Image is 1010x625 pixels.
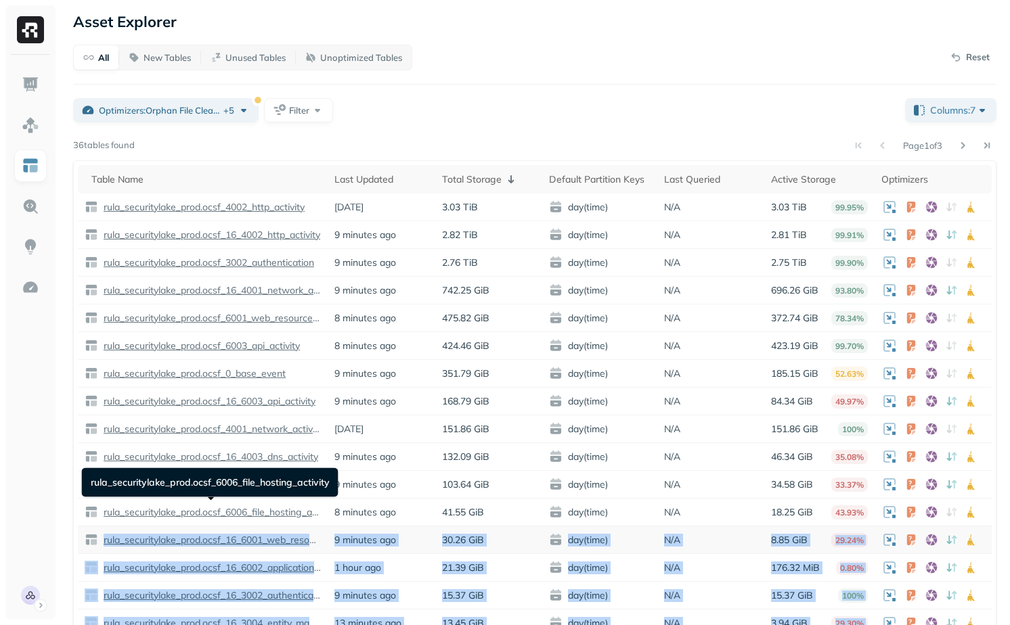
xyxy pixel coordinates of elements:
[91,173,321,186] div: Table Name
[771,340,818,352] p: 423.19 GiB
[771,229,807,241] p: 2.81 TiB
[98,367,286,380] a: rula_securitylake_prod.ocsf_0_base_event
[664,256,680,269] p: N/A
[225,51,286,64] p: Unused Tables
[99,104,221,117] span: Optimizers : Orphan File Cleanup ...
[771,478,813,491] p: 34.58 GiB
[442,589,484,602] p: 15.37 GiB
[664,506,680,519] p: N/A
[831,533,868,547] p: 29.24%
[442,534,484,547] p: 30.26 GiB
[838,588,868,603] p: 100%
[144,51,191,64] p: New Tables
[101,423,321,436] p: rula_securitylake_prod.ocsf_4001_network_activity
[101,534,321,547] p: rula_securitylake_prod.ocsf_16_6001_web_resources_activity
[549,588,651,602] span: day(time)
[22,238,39,256] img: Insights
[98,51,109,64] p: All
[98,589,321,602] a: rula_securitylake_prod.ocsf_16_3002_authentication
[831,505,868,519] p: 43.93%
[664,367,680,380] p: N/A
[930,103,989,117] span: Columns: 7
[664,561,680,574] p: N/A
[549,478,651,491] span: day(time)
[334,340,396,352] p: 8 minutes ago
[334,173,428,186] div: Last Updated
[442,340,489,352] p: 424.46 GiB
[334,561,381,574] p: 1 hour ago
[771,450,813,463] p: 46.34 GiB
[22,76,39,93] img: Dashboard
[442,367,489,380] p: 351.79 GiB
[98,561,321,574] a: rula_securitylake_prod.ocsf_16_6002_application_lifecycle
[17,16,44,43] img: Ryft
[101,367,286,380] p: rula_securitylake_prod.ocsf_0_base_event
[831,478,868,492] p: 33.37%
[320,51,402,64] p: Unoptimized Tables
[664,589,680,602] p: N/A
[549,228,651,241] span: day(time)
[831,256,868,270] p: 99.90%
[101,312,321,325] p: rula_securitylake_prod.ocsf_6001_web_resources_activity
[101,284,321,297] p: rula_securitylake_prod.ocsf_16_4001_network_activity
[771,534,808,547] p: 8.85 GiB
[85,228,98,241] img: table
[98,229,320,241] a: rula_securitylake_prod.ocsf_16_4002_http_activity
[101,340,300,352] p: rula_securitylake_prod.ocsf_6003_api_activity
[771,367,818,380] p: 185.15 GiB
[85,339,98,352] img: table
[549,311,651,325] span: day(time)
[664,201,680,214] p: N/A
[85,533,98,547] img: table
[442,506,484,519] p: 41.55 GiB
[836,561,868,575] p: 0.80%
[334,478,396,491] p: 9 minutes ago
[442,561,484,574] p: 21.39 GiB
[664,478,680,491] p: N/A
[549,422,651,436] span: day(time)
[549,505,651,519] span: day(time)
[98,534,321,547] a: rula_securitylake_prod.ocsf_16_6001_web_resources_activity
[442,284,489,297] p: 742.25 GiB
[101,395,315,408] p: rula_securitylake_prod.ocsf_16_6003_api_activity
[85,422,98,436] img: table
[549,283,651,297] span: day(time)
[101,256,314,269] p: rula_securitylake_prod.ocsf_3002_authentication
[98,312,321,325] a: rula_securitylake_prod.ocsf_6001_web_resources_activity
[966,51,990,64] p: Reset
[334,201,364,214] p: [DATE]
[22,198,39,215] img: Query Explorer
[664,173,757,186] div: Last Queried
[334,589,396,602] p: 9 minutes ago
[85,200,98,214] img: table
[771,312,818,325] p: 372.74 GiB
[85,450,98,463] img: table
[98,256,314,269] a: rula_securitylake_prod.ocsf_3002_authentication
[771,423,818,436] p: 151.86 GiB
[264,98,333,122] button: Filter
[442,395,489,408] p: 168.79 GiB
[771,589,813,602] p: 15.37 GiB
[905,98,996,122] button: Columns:7
[334,506,396,519] p: 8 minutes ago
[21,586,40,605] img: Rula
[442,229,478,241] p: 2.82 TiB
[334,450,396,463] p: 9 minutes ago
[664,284,680,297] p: N/A
[101,450,318,463] p: rula_securitylake_prod.ocsf_16_4003_dns_activity
[85,588,98,602] img: table
[85,505,98,519] img: table
[98,284,321,297] a: rula_securitylake_prod.ocsf_16_4001_network_activity
[664,534,680,547] p: N/A
[664,450,680,463] p: N/A
[334,284,396,297] p: 9 minutes ago
[85,561,98,574] img: table
[664,395,680,408] p: N/A
[771,284,818,297] p: 696.26 GiB
[334,534,396,547] p: 9 minutes ago
[549,339,651,352] span: day(time)
[334,256,396,269] p: 9 minutes ago
[98,450,318,463] a: rula_securitylake_prod.ocsf_16_4003_dns_activity
[442,256,478,269] p: 2.76 TiB
[442,450,489,463] p: 132.09 GiB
